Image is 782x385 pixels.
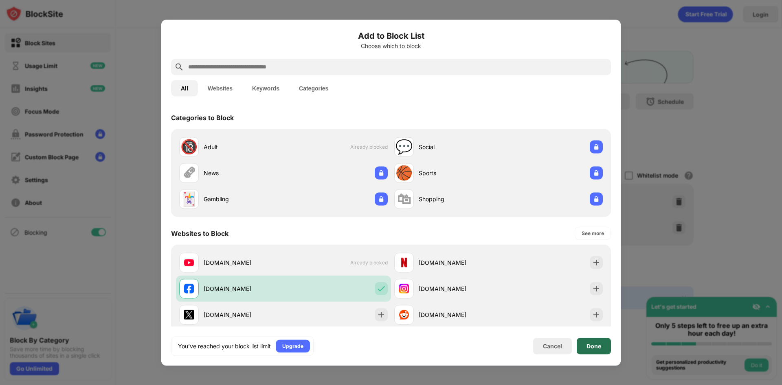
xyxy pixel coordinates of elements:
div: Shopping [419,195,499,203]
div: Websites to Block [171,229,228,237]
img: favicons [399,284,409,293]
div: Gambling [204,195,283,203]
div: 🗞 [182,165,196,181]
span: Already blocked [350,144,388,150]
div: [DOMAIN_NAME] [419,258,499,267]
div: Upgrade [282,342,303,350]
img: favicons [184,284,194,293]
button: Websites [198,80,242,96]
div: Categories to Block [171,113,234,121]
div: [DOMAIN_NAME] [204,310,283,319]
img: favicons [399,310,409,319]
div: 💬 [395,139,413,155]
span: Already blocked [350,260,388,266]
div: Adult [204,143,283,151]
button: All [171,80,198,96]
div: [DOMAIN_NAME] [419,310,499,319]
div: News [204,169,283,177]
h6: Add to Block List [171,29,611,42]
div: [DOMAIN_NAME] [419,284,499,293]
div: You’ve reached your block list limit [178,342,271,350]
div: See more [582,229,604,237]
div: Social [419,143,499,151]
div: 🛍 [397,191,411,207]
img: search.svg [174,62,184,72]
div: Done [586,343,601,349]
div: 🔞 [180,139,198,155]
button: Categories [289,80,338,96]
img: favicons [399,257,409,267]
div: 🏀 [395,165,413,181]
img: favicons [184,310,194,319]
div: [DOMAIN_NAME] [204,258,283,267]
div: Cancel [543,343,562,350]
img: favicons [184,257,194,267]
button: Keywords [242,80,289,96]
div: Choose which to block [171,42,611,49]
div: 🃏 [180,191,198,207]
div: Sports [419,169,499,177]
div: [DOMAIN_NAME] [204,284,283,293]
